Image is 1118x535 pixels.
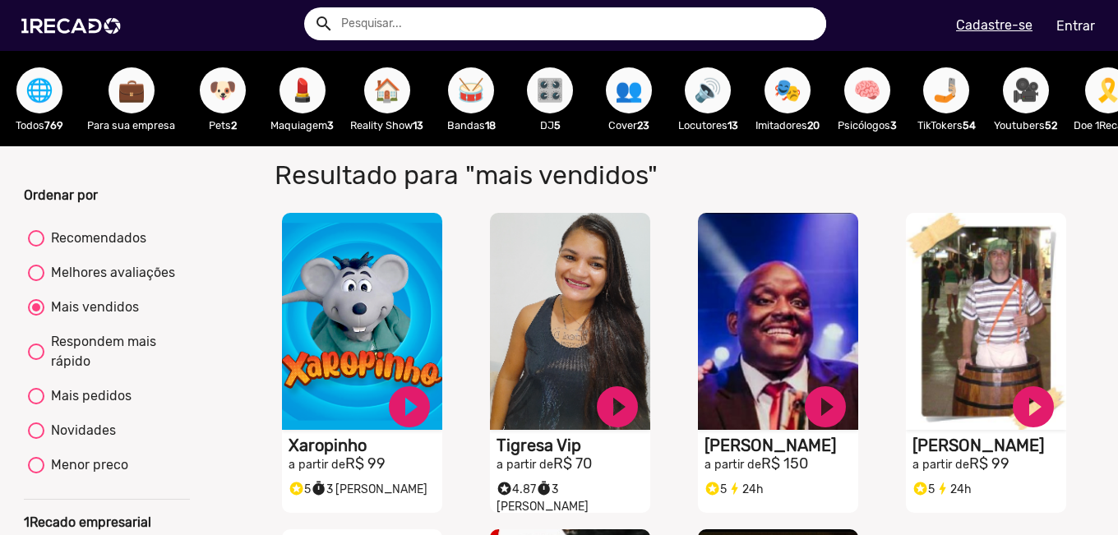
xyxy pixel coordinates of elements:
[554,119,561,131] b: 5
[413,119,423,131] b: 13
[262,159,809,191] h1: Resultado para "mais vendidos"
[935,481,950,496] small: bolt
[289,481,304,496] small: stars
[994,118,1057,133] p: Youtubers
[364,67,410,113] button: 🏠
[448,67,494,113] button: 🥁
[912,455,1066,473] h2: R$ 99
[24,514,151,530] b: 1Recado empresarial
[44,297,139,317] div: Mais vendidos
[87,118,175,133] p: Para sua empresa
[912,482,935,496] span: 5
[25,67,53,113] span: 🌐
[727,481,742,496] small: bolt
[497,481,512,496] small: stars
[289,455,442,473] h2: R$ 99
[705,455,858,473] h2: R$ 150
[44,332,186,371] div: Respondem mais rápido
[906,213,1066,430] video: S1RECADO vídeos dedicados para fãs e empresas
[932,67,960,113] span: 🤳🏼
[314,14,334,34] mat-icon: Example home icon
[209,67,237,113] span: 🐶
[329,7,826,40] input: Pesquisar...
[527,67,573,113] button: 🎛️
[705,458,761,472] small: a partir de
[289,67,316,113] span: 💄
[801,382,850,431] a: play_circle_filled
[844,67,890,113] button: 🧠
[311,477,326,496] i: timer
[8,118,71,133] p: Todos
[109,67,155,113] button: 💼
[327,119,334,131] b: 3
[44,228,146,248] div: Recomendados
[705,482,727,496] span: 5
[44,119,63,131] b: 769
[615,67,643,113] span: 👥
[497,482,589,514] span: 3 [PERSON_NAME]
[912,477,928,496] i: Selo super talento
[497,458,553,472] small: a partir de
[637,119,649,131] b: 23
[440,118,502,133] p: Bandas
[1009,382,1058,431] a: play_circle_filled
[698,213,858,430] video: S1RECADO vídeos dedicados para fãs e empresas
[497,482,536,496] span: 4.87
[598,118,660,133] p: Cover
[728,119,738,131] b: 13
[373,67,401,113] span: 🏠
[497,455,650,473] h2: R$ 70
[1012,67,1040,113] span: 🎥
[490,213,650,430] video: S1RECADO vídeos dedicados para fãs e empresas
[289,477,304,496] i: Selo super talento
[44,421,116,440] div: Novidades
[853,67,881,113] span: 🧠
[774,67,802,113] span: 🎭
[694,67,722,113] span: 🔊
[1045,119,1057,131] b: 52
[912,458,969,472] small: a partir de
[890,119,897,131] b: 3
[1046,12,1106,40] a: Entrar
[935,482,972,496] span: 24h
[1003,67,1049,113] button: 🎥
[16,67,62,113] button: 🌐
[311,481,326,496] small: timer
[192,118,254,133] p: Pets
[536,477,552,496] i: timer
[935,477,950,496] i: bolt
[24,187,98,203] b: Ordenar por
[457,67,485,113] span: 🥁
[118,67,146,113] span: 💼
[912,436,1066,455] h1: [PERSON_NAME]
[705,436,858,455] h1: [PERSON_NAME]
[519,118,581,133] p: DJ
[44,263,175,283] div: Melhores avaliações
[279,67,326,113] button: 💄
[289,458,345,472] small: a partir de
[807,119,820,131] b: 20
[677,118,739,133] p: Locutores
[485,119,496,131] b: 18
[727,477,742,496] i: bolt
[705,477,720,496] i: Selo super talento
[231,119,237,131] b: 2
[593,382,642,431] a: play_circle_filled
[915,118,977,133] p: TikTokers
[350,118,423,133] p: Reality Show
[385,382,434,431] a: play_circle_filled
[536,481,552,496] small: timer
[289,482,311,496] span: 5
[282,213,442,430] video: S1RECADO vídeos dedicados para fãs e empresas
[308,8,337,37] button: Example home icon
[311,482,427,496] span: 3 [PERSON_NAME]
[912,481,928,496] small: stars
[685,67,731,113] button: 🔊
[536,67,564,113] span: 🎛️
[289,436,442,455] h1: Xaropinho
[44,455,128,475] div: Menor preco
[497,477,512,496] i: Selo super talento
[270,118,334,133] p: Maquiagem
[755,118,820,133] p: Imitadores
[606,67,652,113] button: 👥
